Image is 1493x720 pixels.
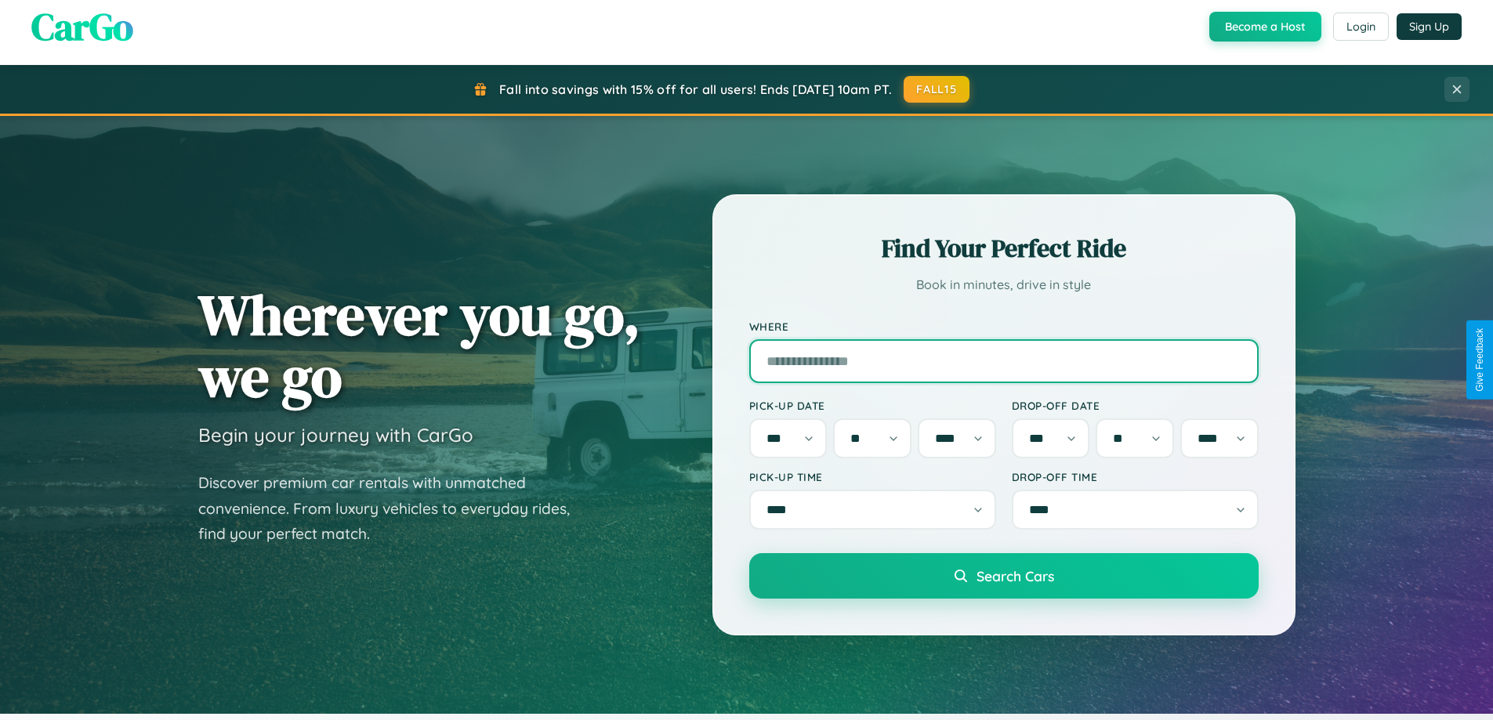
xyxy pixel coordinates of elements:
label: Where [749,320,1259,333]
button: FALL15 [904,76,969,103]
span: CarGo [31,1,133,52]
button: Sign Up [1397,13,1462,40]
label: Drop-off Date [1012,399,1259,412]
label: Pick-up Date [749,399,996,412]
h1: Wherever you go, we go [198,284,640,407]
p: Discover premium car rentals with unmatched convenience. From luxury vehicles to everyday rides, ... [198,470,590,547]
button: Search Cars [749,553,1259,599]
span: Search Cars [977,567,1054,584]
h2: Find Your Perfect Ride [749,231,1259,266]
label: Pick-up Time [749,470,996,483]
button: Login [1333,13,1389,41]
label: Drop-off Time [1012,470,1259,483]
span: Fall into savings with 15% off for all users! Ends [DATE] 10am PT. [499,81,892,97]
h3: Begin your journey with CarGo [198,423,473,447]
button: Become a Host [1209,12,1321,42]
p: Book in minutes, drive in style [749,273,1259,296]
div: Give Feedback [1474,328,1485,392]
